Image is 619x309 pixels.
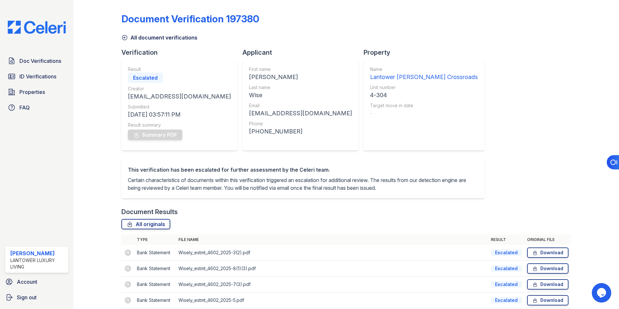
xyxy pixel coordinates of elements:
[527,247,568,258] a: Download
[242,48,364,57] div: Applicant
[128,166,478,174] div: This verification has been escalated for further assessment by the Celeri team.
[5,70,68,83] a: ID Verifications
[249,102,352,109] div: Email
[128,122,231,128] div: Result summary
[121,219,170,229] a: All originals
[370,66,478,82] a: Name Lantower [PERSON_NAME] Crossroads
[19,88,45,96] span: Properties
[128,66,231,73] div: Result
[176,261,488,277] td: Wisely_estmt_4602_2025-8(1)(3).pdf
[249,73,352,82] div: [PERSON_NAME]
[370,84,478,91] div: Unit number
[10,257,66,270] div: Lantower Luxury Living
[134,261,176,277] td: Bank Statement
[249,66,352,73] div: First name
[370,102,478,109] div: Target move in date
[527,295,568,305] a: Download
[370,109,478,118] div: -
[491,265,522,272] div: Escalated
[370,73,478,82] div: Lantower [PERSON_NAME] Crossroads
[17,293,37,301] span: Sign out
[176,292,488,308] td: Wisely_estmt_4602_2025-5.pdf
[249,91,352,100] div: Wise
[19,73,56,80] span: ID Verifications
[128,104,231,110] div: Submitted
[5,86,68,98] a: Properties
[488,235,524,245] th: Result
[128,73,163,83] div: Escalated
[128,110,231,119] div: [DATE] 03:57:11 PM
[5,54,68,67] a: Doc Verifications
[128,92,231,101] div: [EMAIL_ADDRESS][DOMAIN_NAME]
[370,91,478,100] div: 4-304
[3,291,71,304] a: Sign out
[592,283,613,303] iframe: chat widget
[121,48,242,57] div: Verification
[128,86,231,92] div: Creator
[176,277,488,292] td: Wisely_estmt_4602_2025-7(3).pdf
[121,34,197,41] a: All document verifications
[134,235,176,245] th: Type
[3,21,71,34] img: CE_Logo_Blue-a8612792a0a2168367f1c8372b55b34899dd931a85d93a1a3d3e32e68fde9ad4.png
[134,292,176,308] td: Bank Statement
[491,249,522,256] div: Escalated
[249,84,352,91] div: Last name
[19,104,30,111] span: FAQ
[10,249,66,257] div: [PERSON_NAME]
[121,13,259,25] div: Document Verification 197380
[3,275,71,288] a: Account
[121,207,178,216] div: Document Results
[176,245,488,261] td: Wisely_estmt_4602_2025-3(2).pdf
[370,66,478,73] div: Name
[249,127,352,136] div: [PHONE_NUMBER]
[491,281,522,288] div: Escalated
[527,263,568,274] a: Download
[134,245,176,261] td: Bank Statement
[364,48,490,57] div: Property
[249,120,352,127] div: Phone
[524,235,571,245] th: Original file
[134,277,176,292] td: Bank Statement
[17,278,37,286] span: Account
[249,109,352,118] div: [EMAIL_ADDRESS][DOMAIN_NAME]
[19,57,61,65] span: Doc Verifications
[527,279,568,290] a: Download
[491,297,522,303] div: Escalated
[176,235,488,245] th: File name
[5,101,68,114] a: FAQ
[128,176,478,192] p: Certain characteristics of documents within this verification triggered an escalation for additio...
